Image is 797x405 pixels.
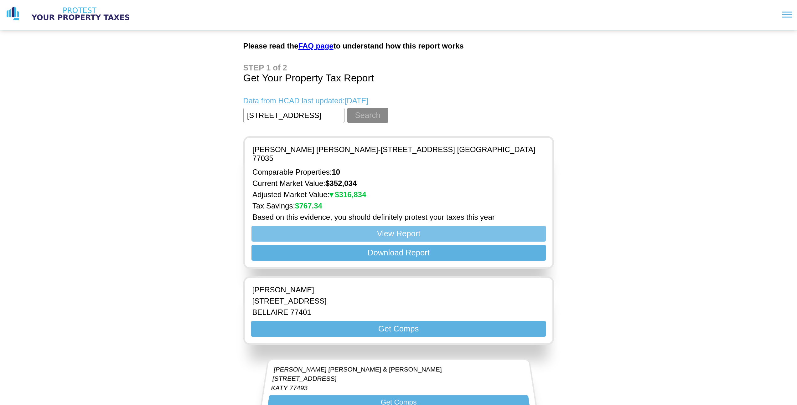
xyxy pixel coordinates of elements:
[272,375,442,382] p: [STREET_ADDRESS]
[252,145,545,163] p: [PERSON_NAME] [PERSON_NAME] - [STREET_ADDRESS] [GEOGRAPHIC_DATA] 77035
[252,179,545,188] p: Current Market Value:
[252,308,327,317] p: BELLAIRE 77401
[5,6,135,22] a: logo logo text
[325,179,356,187] strong: $ 352,034
[252,190,545,199] p: Adjusted Market Value:
[243,96,554,105] p: Data from HCAD last updated: [DATE]
[26,6,135,22] img: logo text
[332,168,340,176] strong: 10
[273,366,442,373] p: [PERSON_NAME] [PERSON_NAME] & [PERSON_NAME]
[251,245,546,261] button: Download Report
[295,202,322,210] strong: $ 767.34
[347,108,388,123] button: Search
[243,108,344,123] input: Enter Property Address
[298,42,334,50] a: FAQ page
[252,168,545,177] p: Comparable Properties:
[270,384,442,392] p: KATY 77493
[251,321,546,337] button: Get Comps
[252,213,545,222] p: Based on this evidence, you should definitely protest your taxes this year
[329,190,366,199] strong: $ 316,834
[251,226,546,242] button: View Report
[252,202,545,210] p: Tax Savings:
[5,6,21,22] img: logo
[243,63,554,84] h1: Get Your Property Tax Report
[243,42,554,50] h2: Please read the to understand how this report works
[252,297,327,305] p: [STREET_ADDRESS]
[252,285,327,294] p: [PERSON_NAME]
